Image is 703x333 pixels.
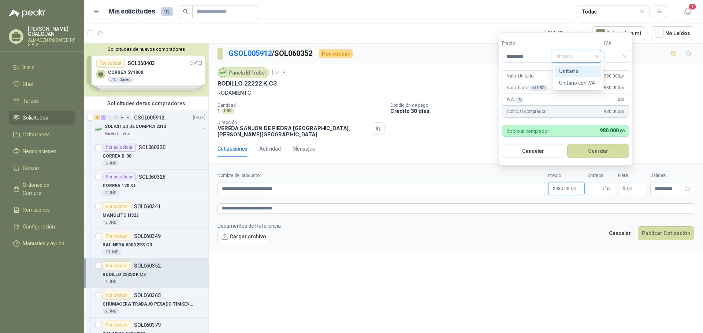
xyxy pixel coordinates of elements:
[604,108,624,115] span: 980.000
[103,182,137,189] p: CORREA 170 X L
[548,182,585,195] p: $980.000,00
[618,96,624,103] span: 0
[600,128,624,133] span: 980.000
[502,40,552,47] label: Precio
[23,130,50,139] span: Licitaciones
[602,182,611,195] span: Días
[638,226,694,240] button: Publicar Cotización
[507,84,548,91] p: Valor bruto
[101,115,106,120] div: 2
[94,125,103,134] img: Company Logo
[9,236,75,250] a: Manuales y ayuda
[623,186,625,191] span: $
[507,96,524,103] p: IVA
[84,97,208,110] div: Solicitudes de tus compradores
[107,115,112,120] div: 0
[103,271,146,278] p: RODILLO 22222 K C3
[217,120,369,125] p: Dirección
[23,206,50,214] span: Remisiones
[23,114,48,122] span: Solicitudes
[228,49,272,58] a: GSOL005912
[681,5,694,18] button: 1
[556,51,597,62] span: Unitario
[103,220,119,226] div: 2 UND
[507,108,545,115] p: Cobro al comprador
[9,220,75,234] a: Configuración
[228,48,313,59] p: / SOL060352
[9,161,75,175] a: Cotizar
[103,291,131,300] div: Por cotizar
[94,115,100,120] div: 5
[23,181,68,197] span: Órdenes de Compra
[105,131,131,137] p: Panela El Trébol
[84,229,208,258] a: Por cotizarSOL060349BALINERA 6003 2RS C310 UND
[618,129,624,133] span: ,00
[193,114,205,121] p: [DATE]
[217,80,277,87] p: RODILLO 22222 K C3
[620,74,624,78] span: ,00
[139,174,165,179] p: SOL060326
[217,89,694,97] p: RODAMIENTO
[555,186,576,191] span: 980.000
[9,128,75,141] a: Licitaciones
[604,73,624,80] span: 980.000
[559,79,597,87] div: Unitario con IVA
[618,172,647,179] label: Flete
[87,46,205,52] button: Solicitudes de nuevos compradores
[23,223,55,231] span: Configuración
[84,199,208,229] a: Por cotizarSOL060341MANGUITO H3222 UND
[103,309,119,314] div: 2 UND
[23,164,40,172] span: Cotizar
[103,261,131,270] div: Por cotizar
[217,67,269,78] div: Panela El Trébol
[604,84,624,91] span: 980.000
[592,26,645,40] button: Asignado a mi
[604,40,629,47] label: IVA
[572,187,576,191] span: ,00
[103,173,136,181] div: Por adjudicar
[390,108,700,114] p: Crédito 30 días
[23,80,34,88] span: Chat
[119,115,125,120] div: 0
[183,9,188,14] span: search
[28,38,75,47] p: ALMACEN RODAFER RF S.A.S
[103,321,131,329] div: Por cotizar
[581,8,597,16] div: Todas
[103,160,119,166] div: 6 UND
[650,172,694,179] label: Validez
[9,60,75,74] a: Inicio
[9,178,75,200] a: Órdenes de Compra
[559,67,597,75] div: Unitario
[620,110,624,114] span: ,00
[217,103,384,108] p: Cantidad
[9,77,75,91] a: Chat
[219,69,227,77] img: Company Logo
[605,226,635,240] button: Cancelar
[84,43,208,97] div: Solicitudes de nuevos compradoresPor cotizarSOL060403[DATE] CORREA 5V10007 UnidadesPor cotizarSOL...
[103,212,138,219] p: MANGUITO H322
[507,129,549,133] p: Cobro al comprador
[217,222,281,230] p: Documentos de Referencia
[103,242,152,249] p: BALINERA 6003 2RS C3
[9,203,75,217] a: Remisiones
[529,85,547,91] div: x 1 UND
[126,115,131,120] div: 0
[319,49,353,58] div: Por cotizar
[515,97,524,103] div: %
[272,69,287,76] p: [DATE]
[23,97,39,105] span: Tareas
[620,98,624,102] span: ,00
[9,9,46,18] img: Logo peakr
[134,204,161,209] p: SOL060341
[217,145,248,153] div: Cotizaciones
[161,7,173,16] span: 92
[103,249,122,255] div: 10 UND
[103,143,136,152] div: Por adjudicar
[134,115,164,120] p: GSOL005912
[628,187,632,191] span: ,00
[103,279,119,285] div: 1 UND
[620,86,624,90] span: ,00
[134,234,161,239] p: SOL060349
[139,145,165,150] p: SOL060320
[217,125,369,137] p: VEREDA SANJON DE PIEDRA [GEOGRAPHIC_DATA] , [PERSON_NAME][GEOGRAPHIC_DATA]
